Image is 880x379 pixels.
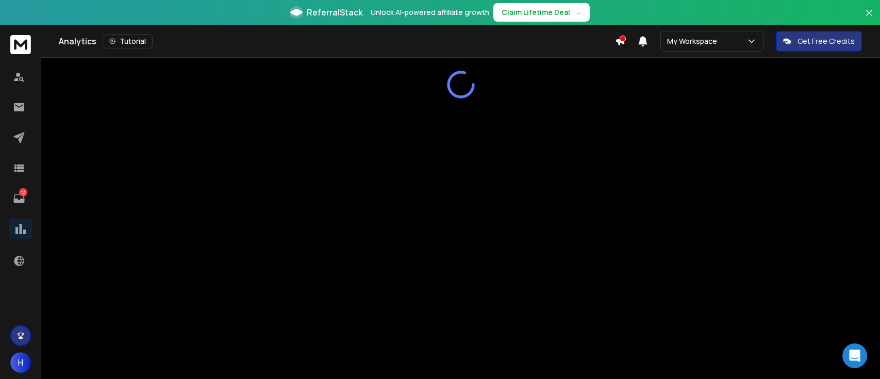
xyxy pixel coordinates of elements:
[307,6,362,19] span: ReferralStack
[798,36,855,46] p: Get Free Credits
[493,3,590,22] button: Claim Lifetime Deal→
[19,188,27,196] p: 12
[10,352,31,373] button: H
[862,6,876,31] button: Close banner
[59,34,615,48] div: Analytics
[776,31,862,52] button: Get Free Credits
[574,7,582,18] span: →
[371,7,489,18] p: Unlock AI-powered affiliate growth
[667,36,721,46] p: My Workspace
[842,343,867,368] div: Open Intercom Messenger
[9,188,29,209] a: 12
[103,34,153,48] button: Tutorial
